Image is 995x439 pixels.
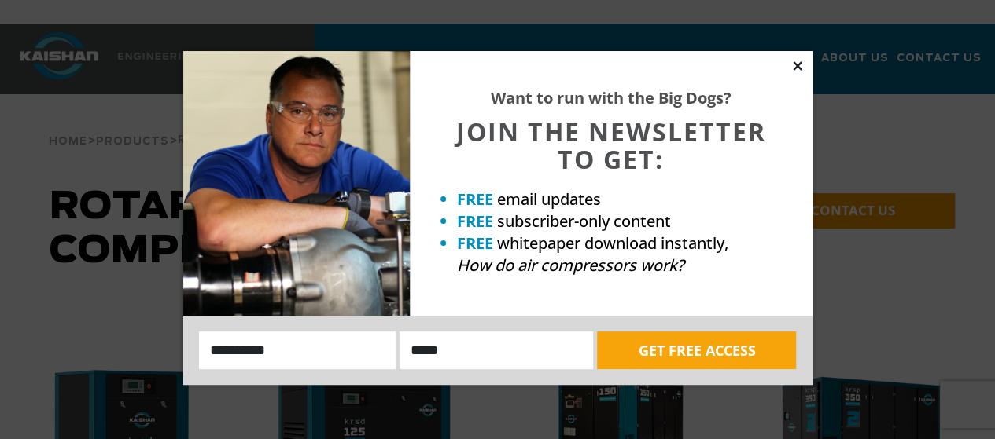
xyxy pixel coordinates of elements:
button: GET FREE ACCESS [597,331,796,369]
span: whitepaper download instantly, [497,232,728,254]
strong: FREE [457,232,493,254]
strong: Want to run with the Big Dogs? [491,87,732,108]
span: JOIN THE NEWSLETTER TO GET: [456,115,766,176]
input: Email [400,331,593,369]
em: How do air compressors work? [457,254,684,276]
strong: FREE [457,188,493,210]
input: Name: [199,331,396,369]
span: subscriber-only content [497,210,671,232]
span: email updates [497,188,601,210]
strong: FREE [457,210,493,232]
button: Close [790,59,805,73]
